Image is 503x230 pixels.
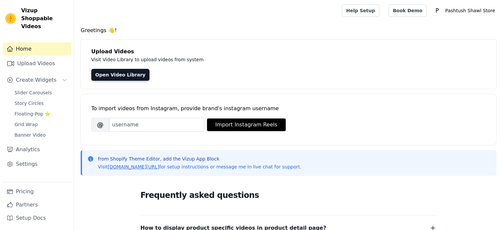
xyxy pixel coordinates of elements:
[15,121,38,128] span: Grid Wrap
[15,132,46,138] span: Banner Video
[98,163,301,170] p: Visit for setup instructions or message me in live chat for support.
[3,158,71,171] a: Settings
[11,120,71,129] a: Grid Wrap
[3,198,71,211] a: Partners
[15,89,52,96] span: Slider Carousels
[207,118,286,131] button: Import Instagram Reels
[3,57,71,70] a: Upload Videos
[91,118,109,132] span: @
[141,189,437,202] h2: Frequently asked questions
[108,164,159,169] a: [DOMAIN_NAME][URL]
[3,211,71,225] a: Setup Docs
[5,13,16,24] img: Vizup
[342,4,379,17] a: Help Setup
[432,5,498,17] button: P Pashtush Shawl Store
[442,5,498,17] p: Pashtush Shawl Store
[15,100,44,107] span: Story Circles
[389,4,427,17] a: Book Demo
[436,7,439,14] text: P
[91,56,388,64] p: Visit Video Library to upload videos from system
[21,7,68,30] span: Vizup Shoppable Videos
[15,111,50,117] span: Floating-Pop ⭐
[3,143,71,156] a: Analytics
[91,48,486,56] h4: Upload Videos
[11,130,71,140] a: Banner Video
[11,109,71,118] a: Floating-Pop ⭐
[3,42,71,56] a: Home
[98,156,301,162] p: from Shopify Theme Editor, add the Vizup App Block
[81,26,496,34] h4: Greetings 👋!
[11,99,71,108] a: Story Circles
[91,105,486,113] div: To import videos from Instagram, provide brand's instagram username
[91,69,149,81] a: Open Video Library
[109,118,204,132] input: username
[16,76,57,84] span: Create Widgets
[3,73,71,87] button: Create Widgets
[11,88,71,97] a: Slider Carousels
[3,185,71,198] a: Pricing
